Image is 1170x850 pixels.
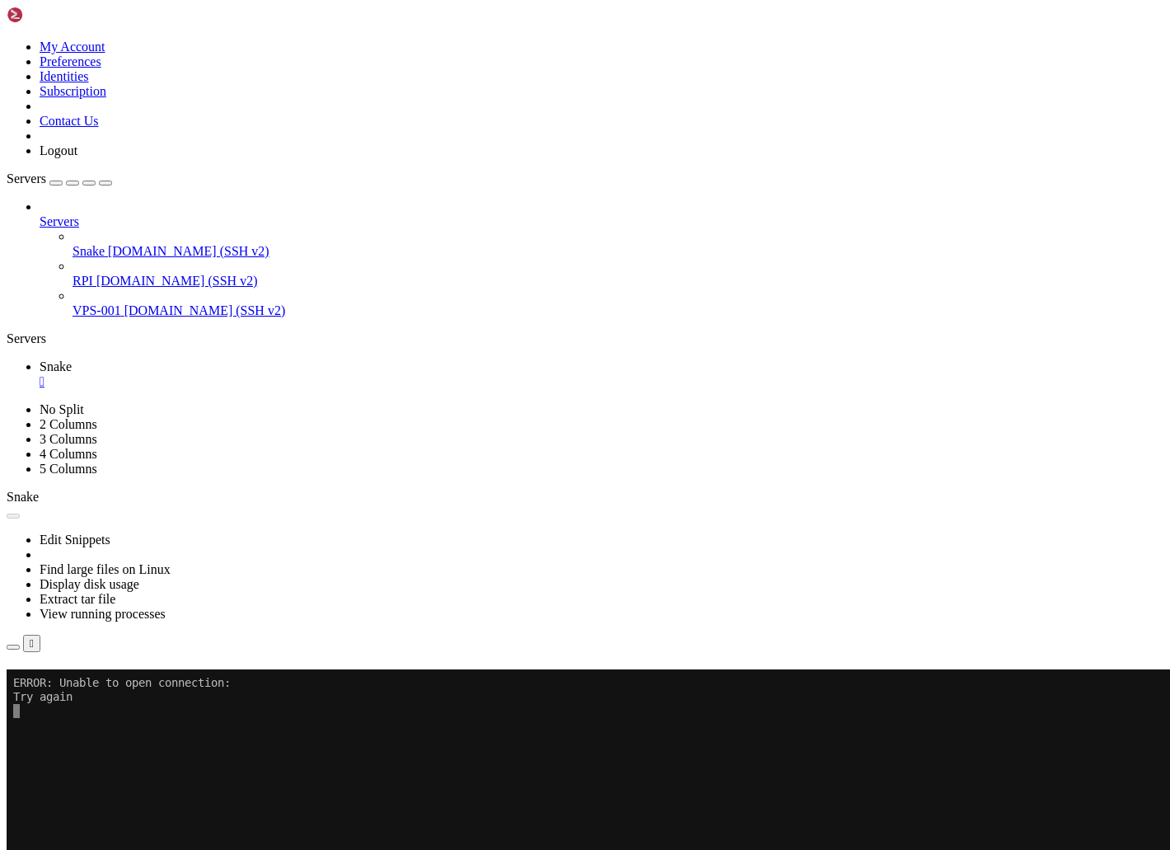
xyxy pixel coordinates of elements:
a: Edit Snippets [40,533,110,547]
li: Snake [DOMAIN_NAME] (SSH v2) [73,229,1163,259]
a: Servers [40,214,1163,229]
a: 5 Columns [40,462,97,476]
a: Find large files on Linux [40,562,171,576]
a: No Split [40,402,84,416]
li: VPS-001 [DOMAIN_NAME] (SSH v2) [73,289,1163,318]
span: [DOMAIN_NAME] (SSH v2) [96,274,258,288]
a:  [40,374,1163,389]
a: Snake [DOMAIN_NAME] (SSH v2) [73,244,1163,259]
li: RPI [DOMAIN_NAME] (SSH v2) [73,259,1163,289]
x-row: ERROR: Unable to open connection: [7,7,955,21]
span: [DOMAIN_NAME] (SSH v2) [124,303,286,317]
a: Preferences [40,54,101,68]
a: View running processes [40,607,166,621]
a: Servers [7,171,112,185]
a: VPS-001 [DOMAIN_NAME] (SSH v2) [73,303,1163,318]
li: Servers [40,200,1163,318]
div: (0, 2) [7,35,13,49]
a: Extract tar file [40,592,115,606]
a: Snake [40,359,1163,389]
a: RPI [DOMAIN_NAME] (SSH v2) [73,274,1163,289]
span: Servers [40,214,79,228]
a: 2 Columns [40,417,97,431]
div: Servers [7,331,1163,346]
span: RPI [73,274,93,288]
x-row: Try again [7,21,955,35]
span: Snake [7,490,39,504]
a: 3 Columns [40,432,97,446]
a: 4 Columns [40,447,97,461]
button:  [23,635,40,652]
span: VPS-001 [73,303,121,317]
a: Logout [40,143,77,157]
a: Subscription [40,84,106,98]
span: Servers [7,171,46,185]
a: Display disk usage [40,577,139,591]
a: Contact Us [40,114,99,128]
span: [DOMAIN_NAME] (SSH v2) [108,244,269,258]
span: Snake [73,244,105,258]
a: My Account [40,40,105,54]
img: Shellngn [7,7,101,23]
div:  [30,637,34,650]
a: Identities [40,69,89,83]
span: Snake [40,359,72,373]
